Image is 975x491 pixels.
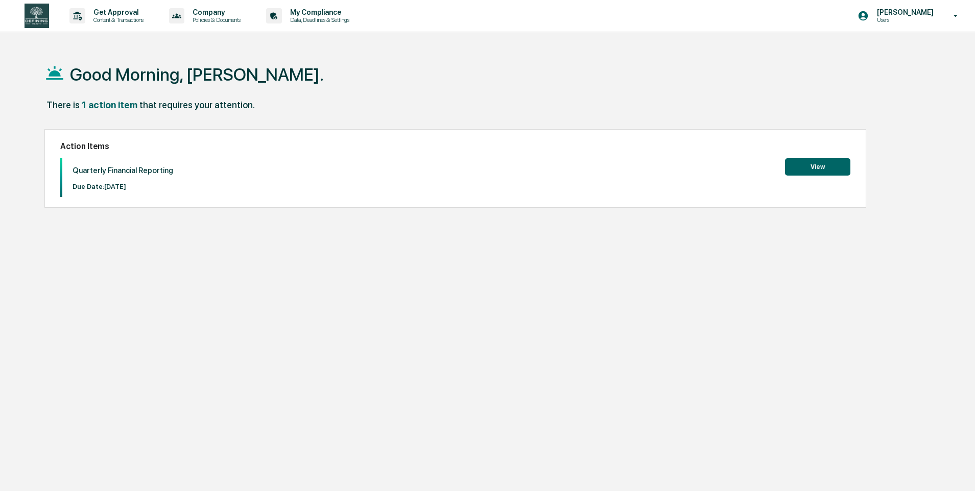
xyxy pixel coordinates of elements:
[73,183,173,190] p: Due Date: [DATE]
[282,16,354,23] p: Data, Deadlines & Settings
[46,100,80,110] div: There is
[785,158,850,176] button: View
[85,16,149,23] p: Content & Transactions
[869,16,939,23] p: Users
[184,8,246,16] p: Company
[869,8,939,16] p: [PERSON_NAME]
[184,16,246,23] p: Policies & Documents
[73,166,173,175] p: Quarterly Financial Reporting
[785,161,850,171] a: View
[60,141,850,151] h2: Action Items
[82,100,137,110] div: 1 action item
[70,64,324,85] h1: Good Morning, [PERSON_NAME].
[282,8,354,16] p: My Compliance
[25,4,49,28] img: logo
[139,100,255,110] div: that requires your attention.
[85,8,149,16] p: Get Approval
